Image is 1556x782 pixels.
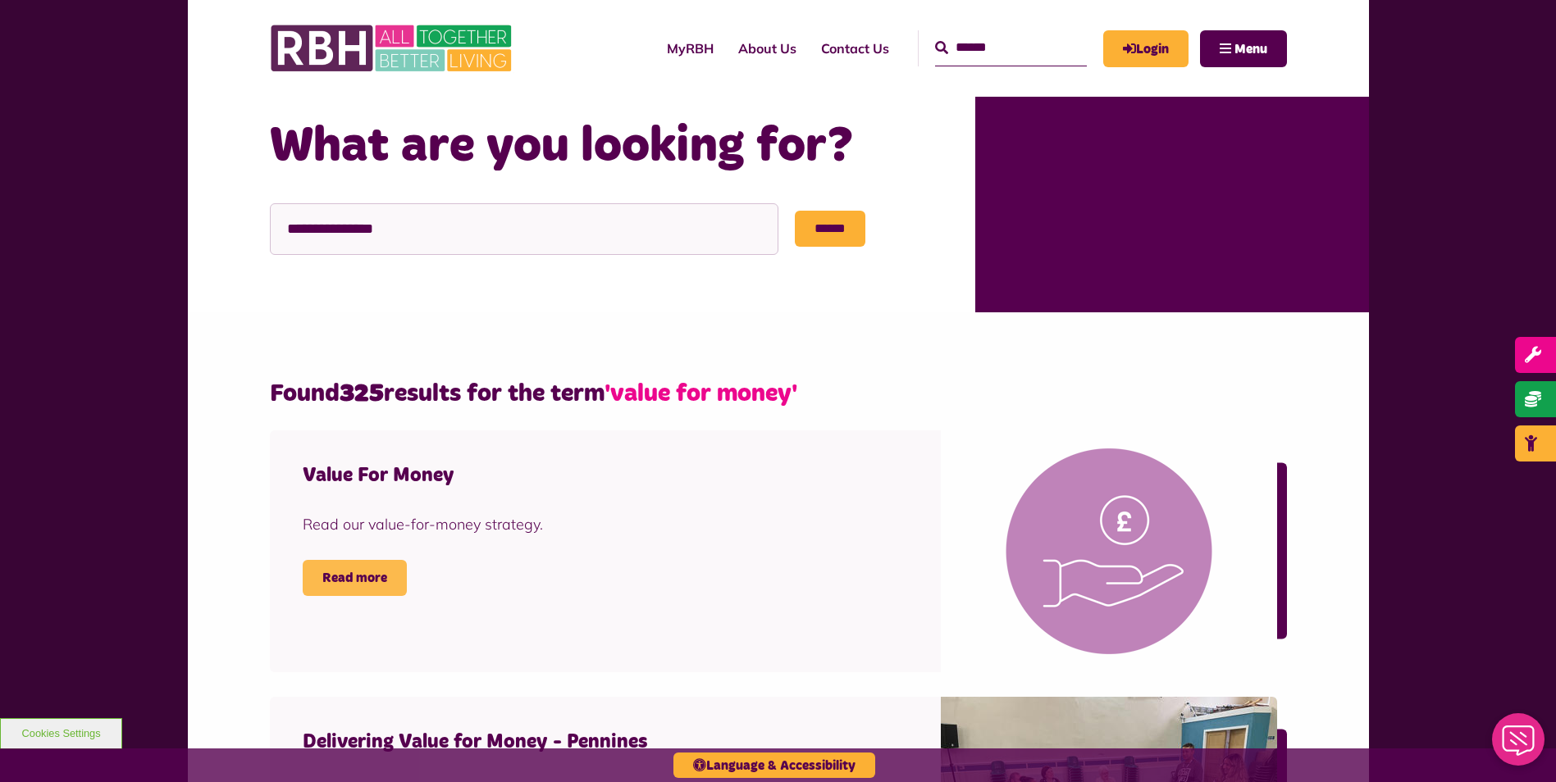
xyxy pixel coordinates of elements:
button: Navigation [1200,30,1287,67]
h2: Found results for the term [270,378,1287,410]
img: Value For Money [941,430,1277,672]
h4: Value For Money [303,463,810,489]
a: Read more Value For Money [303,560,407,596]
h4: Delivering Value for Money - Pennines [303,730,810,755]
iframe: Netcall Web Assistant for live chat [1482,708,1556,782]
a: MyRBH [655,26,726,70]
span: Menu [1234,43,1267,56]
span: 'value for money' [605,381,797,406]
a: MyRBH [1103,30,1189,67]
input: Search [270,203,778,255]
a: Contact Us [809,26,901,70]
input: Search [935,30,1087,66]
div: Read our value-for-money strategy. [303,513,810,535]
input: Submit button [795,211,865,247]
img: RBH [270,16,516,80]
button: Language & Accessibility [673,752,875,778]
strong: 325 [340,381,384,406]
a: About Us [726,26,809,70]
h1: What are you looking for? [270,115,942,179]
